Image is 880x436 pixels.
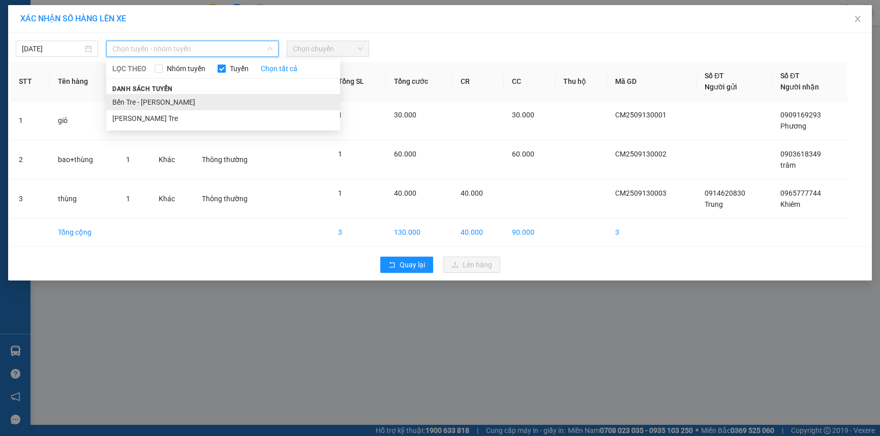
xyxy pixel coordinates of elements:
[780,189,821,197] span: 0965777744
[330,62,386,101] th: Tổng SL
[126,155,130,164] span: 1
[380,257,433,273] button: rollbackQuay lại
[461,189,483,197] span: 40.000
[293,41,363,56] span: Chọn chuyến
[780,72,800,80] span: Số ĐT
[780,150,821,158] span: 0903618349
[388,261,396,269] span: rollback
[854,15,862,23] span: close
[386,219,452,246] td: 130.000
[150,179,194,219] td: Khác
[50,140,118,179] td: bao+thùng
[452,219,504,246] td: 40.000
[615,111,666,119] span: CM2509130001
[112,41,272,56] span: Chọn tuyến - nhóm tuyến
[504,219,555,246] td: 90.000
[226,63,253,74] span: Tuyến
[50,219,118,246] td: Tổng cộng
[330,219,386,246] td: 3
[615,189,666,197] span: CM2509130003
[607,219,696,246] td: 3
[780,200,800,208] span: Khiêm
[705,189,745,197] span: 0914620830
[615,150,666,158] span: CM2509130002
[555,62,607,101] th: Thu hộ
[11,62,50,101] th: STT
[261,63,297,74] a: Chọn tất cả
[780,122,806,130] span: Phương
[780,111,821,119] span: 0909169293
[843,5,872,34] button: Close
[705,83,737,91] span: Người gửi
[106,110,340,127] li: [PERSON_NAME] Tre
[163,63,209,74] span: Nhóm tuyến
[50,179,118,219] td: thùng
[512,111,534,119] span: 30.000
[705,200,723,208] span: Trung
[11,140,50,179] td: 2
[504,62,555,101] th: CC
[512,150,534,158] span: 60.000
[705,72,724,80] span: Số ĐT
[194,140,276,179] td: Thông thường
[112,63,146,74] span: LỌC THEO
[22,43,83,54] input: 13/09/2025
[386,62,452,101] th: Tổng cước
[20,14,126,23] span: XÁC NHẬN SỐ HÀNG LÊN XE
[338,150,342,158] span: 1
[452,62,504,101] th: CR
[394,189,416,197] span: 40.000
[394,111,416,119] span: 30.000
[50,101,118,140] td: giỏ
[11,179,50,219] td: 3
[443,257,500,273] button: uploadLên hàng
[50,62,118,101] th: Tên hàng
[106,94,340,110] li: Bến Tre - [PERSON_NAME]
[11,101,50,140] td: 1
[106,84,179,94] span: Danh sách tuyến
[150,140,194,179] td: Khác
[394,150,416,158] span: 60.000
[194,179,276,219] td: Thông thường
[780,83,819,91] span: Người nhận
[267,46,273,52] span: down
[607,62,696,101] th: Mã GD
[338,189,342,197] span: 1
[400,259,425,270] span: Quay lại
[126,195,130,203] span: 1
[780,161,796,169] span: trâm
